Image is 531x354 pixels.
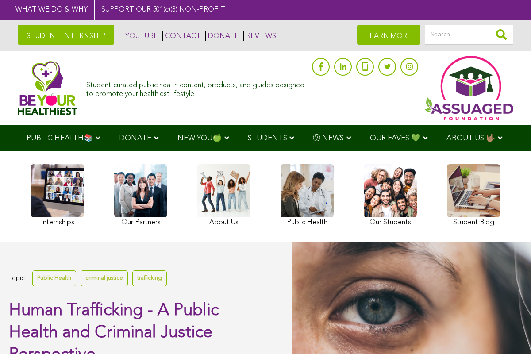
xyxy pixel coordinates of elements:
[32,270,76,286] a: Public Health
[248,135,287,142] span: STUDENTS
[425,25,513,45] input: Search
[177,135,222,142] span: NEW YOU🍏
[119,135,151,142] span: DONATE
[446,135,495,142] span: ABOUT US 🤟🏽
[27,135,93,142] span: PUBLIC HEALTH📚
[18,61,77,115] img: Assuaged
[370,135,420,142] span: OUR FAVES 💚
[357,25,420,45] a: LEARN MORE
[243,31,276,41] a: REVIEWS
[205,31,239,41] a: DONATE
[18,25,114,45] a: STUDENT INTERNSHIP
[362,62,368,71] img: glassdoor
[123,31,158,41] a: YOUTUBE
[425,56,513,120] img: Assuaged App
[13,125,518,151] div: Navigation Menu
[313,135,344,142] span: Ⓥ NEWS
[86,77,308,98] div: Student-curated public health content, products, and guides designed to promote your healthiest l...
[487,312,531,354] iframe: Chat Widget
[162,31,201,41] a: CONTACT
[81,270,128,286] a: criminal justice
[9,273,26,285] span: Topic:
[132,270,167,286] a: trafficking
